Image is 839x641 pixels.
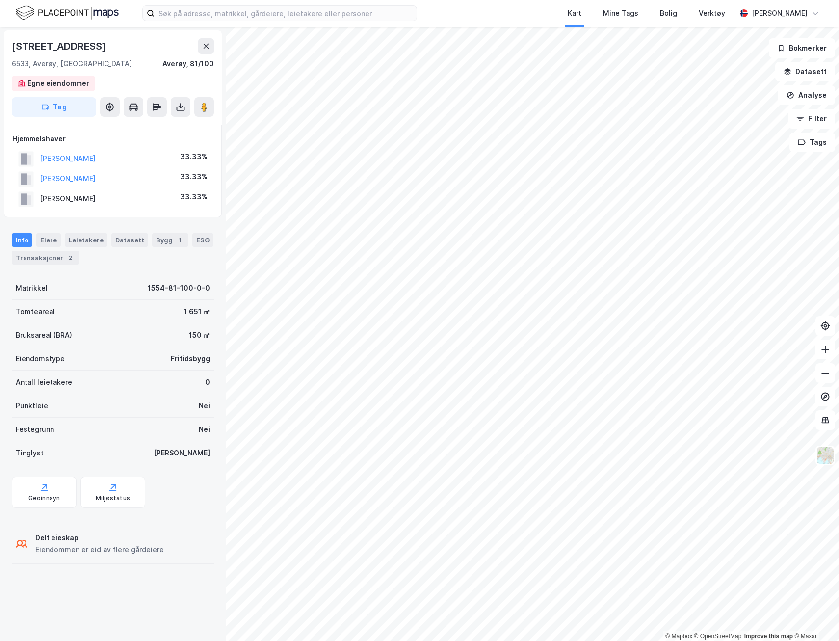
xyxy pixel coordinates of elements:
[27,78,89,89] div: Egne eiendommer
[660,7,677,19] div: Bolig
[205,376,210,388] div: 0
[568,7,581,19] div: Kart
[12,251,79,265] div: Transaksjoner
[769,38,835,58] button: Bokmerker
[789,133,835,152] button: Tags
[816,446,835,465] img: Z
[16,353,65,365] div: Eiendomstype
[16,447,44,459] div: Tinglyst
[12,233,32,247] div: Info
[694,633,742,640] a: OpenStreetMap
[744,633,793,640] a: Improve this map
[28,494,60,502] div: Geoinnsyn
[12,97,96,117] button: Tag
[189,329,210,341] div: 150 ㎡
[35,532,164,544] div: Delt eieskap
[162,58,214,70] div: Averøy, 81/100
[180,151,208,162] div: 33.33%
[16,376,72,388] div: Antall leietakere
[790,594,839,641] iframe: Chat Widget
[148,282,210,294] div: 1554-81-100-0-0
[603,7,638,19] div: Mine Tags
[65,233,107,247] div: Leietakere
[16,4,119,22] img: logo.f888ab2527a4732fd821a326f86c7f29.svg
[96,494,130,502] div: Miljøstatus
[175,235,184,245] div: 1
[12,38,108,54] div: [STREET_ADDRESS]
[790,594,839,641] div: Kontrollprogram for chat
[180,171,208,183] div: 33.33%
[154,447,210,459] div: [PERSON_NAME]
[40,193,96,205] div: [PERSON_NAME]
[199,400,210,412] div: Nei
[155,6,417,21] input: Søk på adresse, matrikkel, gårdeiere, leietakere eller personer
[184,306,210,318] div: 1 651 ㎡
[775,62,835,81] button: Datasett
[12,58,132,70] div: 6533, Averøy, [GEOGRAPHIC_DATA]
[111,233,148,247] div: Datasett
[12,133,213,145] div: Hjemmelshaver
[180,191,208,203] div: 33.33%
[16,329,72,341] div: Bruksareal (BRA)
[665,633,692,640] a: Mapbox
[16,400,48,412] div: Punktleie
[699,7,725,19] div: Verktøy
[65,253,75,263] div: 2
[36,233,61,247] div: Eiere
[788,109,835,129] button: Filter
[35,544,164,556] div: Eiendommen er eid av flere gårdeiere
[778,85,835,105] button: Analyse
[16,282,48,294] div: Matrikkel
[152,233,188,247] div: Bygg
[192,233,213,247] div: ESG
[16,424,54,435] div: Festegrunn
[199,424,210,435] div: Nei
[171,353,210,365] div: Fritidsbygg
[752,7,808,19] div: [PERSON_NAME]
[16,306,55,318] div: Tomteareal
